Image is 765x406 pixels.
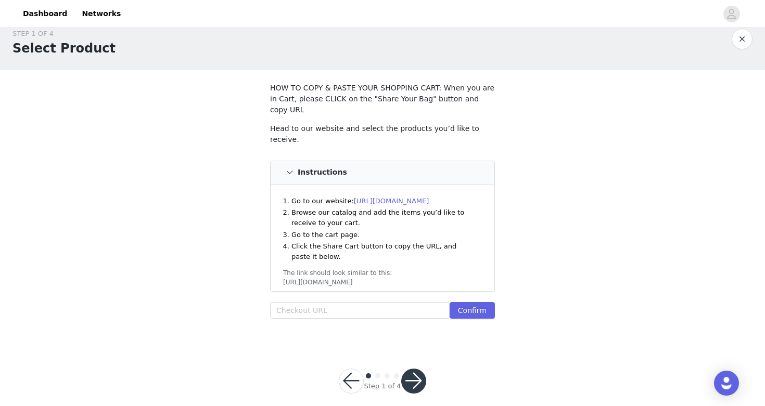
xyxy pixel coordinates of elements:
[270,83,495,115] p: HOW TO COPY & PASTE YOUR SHOPPING CART: When you are in Cart, please CLICK on the "Share Your Bag...
[283,268,482,278] div: The link should look similar to this:
[450,302,495,319] button: Confirm
[291,196,477,206] li: Go to our website:
[75,2,127,25] a: Networks
[291,241,477,261] li: Click the Share Cart button to copy the URL, and paste it below.
[283,278,482,287] div: [URL][DOMAIN_NAME]
[270,123,495,145] p: Head to our website and select the products you’d like to receive.
[270,302,450,319] input: Checkout URL
[291,207,477,228] li: Browse our catalog and add the items you’d like to receive to your cart.
[17,2,73,25] a: Dashboard
[12,39,116,58] h1: Select Product
[726,6,736,22] div: avatar
[354,197,429,205] a: [URL][DOMAIN_NAME]
[298,168,347,177] h4: Instructions
[291,230,477,240] li: Go to the cart page.
[714,371,739,396] div: Open Intercom Messenger
[364,381,401,391] div: Step 1 of 4
[12,29,116,39] div: STEP 1 OF 4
